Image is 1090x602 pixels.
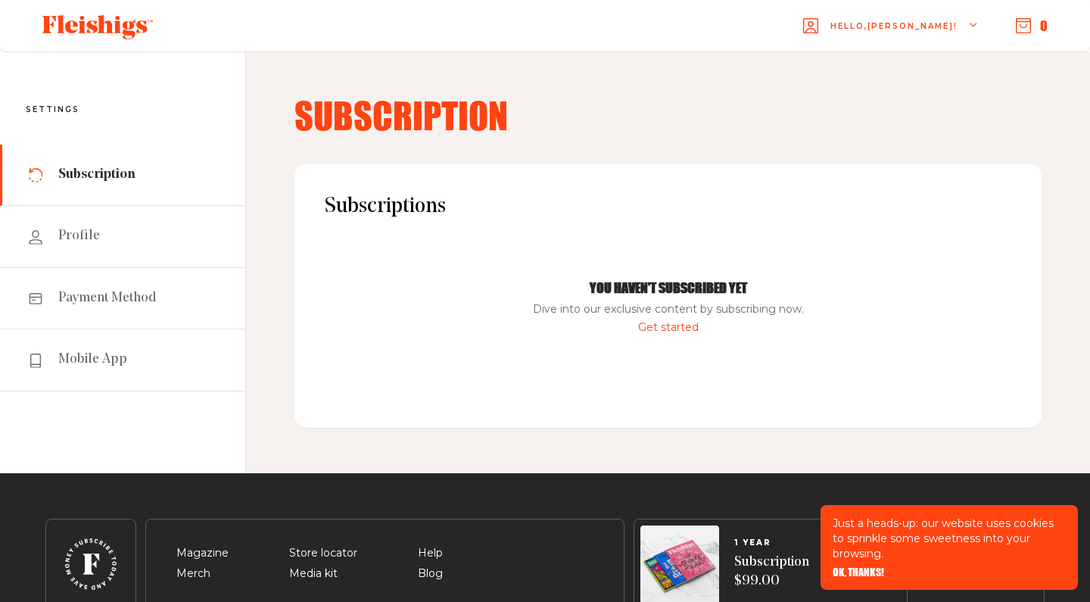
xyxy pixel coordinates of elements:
[289,546,357,560] a: Store locator
[58,227,100,245] span: Profile
[58,351,127,369] span: Mobile App
[176,546,229,560] a: Magazine
[833,516,1066,561] p: Just a heads-up: our website uses cookies to sprinkle some sweetness into your browsing.
[833,567,884,578] button: OK, THANKS!
[418,565,443,583] span: Blog
[734,554,809,591] span: Subscription $99.00
[418,546,443,560] a: Help
[1016,17,1048,34] button: 0
[176,565,210,583] span: Merch
[58,166,135,184] span: Subscription
[830,20,958,56] span: Hello, [PERSON_NAME] !
[289,544,357,563] span: Store locator
[289,566,338,580] a: Media kit
[590,281,747,295] h1: You haven't subscribed yet
[734,538,809,547] span: 1 YEAR
[176,566,210,580] a: Merch
[638,320,699,334] a: Get started
[533,301,804,337] span: Dive into our exclusive content by subscribing now.
[418,566,443,580] a: Blog
[58,289,157,307] span: Payment Method
[294,97,1042,133] h4: Subscription
[176,544,229,563] span: Magazine
[418,544,443,563] span: Help
[325,194,1011,220] span: Subscriptions
[289,565,338,583] span: Media kit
